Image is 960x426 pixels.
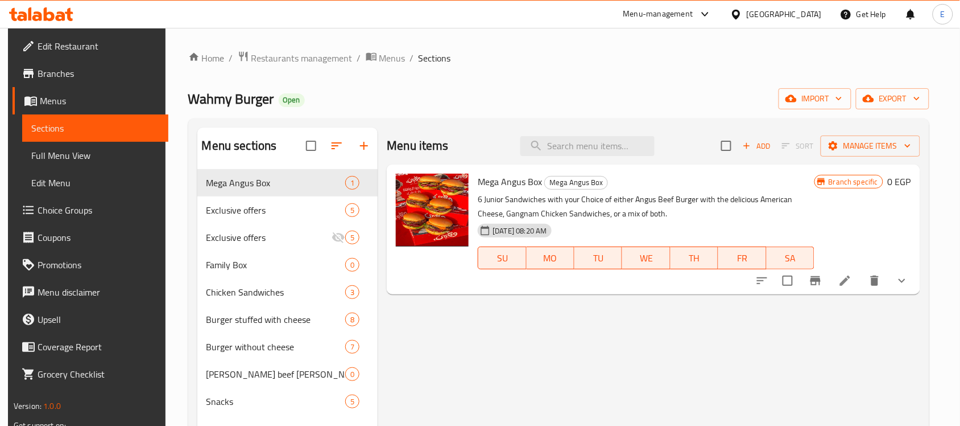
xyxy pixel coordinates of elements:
span: Sections [31,121,159,135]
span: Select to update [776,269,800,293]
button: Add section [350,132,378,159]
span: Select section first [775,137,821,155]
a: Sections [22,114,168,142]
div: items [345,395,359,408]
span: Exclusive offers [206,203,346,217]
span: Restaurants management [251,51,353,65]
div: Open [279,93,305,107]
div: Menu-management [623,7,693,21]
span: SU [483,250,522,267]
span: Snacks [206,395,346,408]
li: / [410,51,414,65]
span: Version: [14,399,42,413]
a: Edit Menu [22,169,168,196]
button: Add [738,137,775,155]
button: TU [574,247,622,269]
span: Promotions [38,258,159,272]
span: Menus [40,94,159,108]
span: Upsell [38,313,159,326]
span: MO [531,250,570,267]
div: Snacks5 [197,388,378,415]
div: items [345,231,359,244]
span: 5 [346,396,359,407]
li: / [357,51,361,65]
span: Open [279,95,305,105]
span: Chicken Sandwiches [206,285,346,299]
a: Restaurants management [238,51,353,65]
span: Manage items [830,139,911,153]
span: Sections [419,51,451,65]
span: Exclusive offers [206,231,332,244]
a: Grocery Checklist [13,361,168,388]
span: Mega Angus Box [206,176,346,190]
button: Manage items [821,136,920,157]
button: TH [671,247,718,269]
div: [GEOGRAPHIC_DATA] [747,8,822,21]
span: [DATE] 08:20 AM [488,226,551,236]
a: Edit Restaurant [13,32,168,60]
a: Choice Groups [13,196,168,224]
h2: Menu items [387,137,449,154]
svg: Show Choices [895,274,909,288]
div: Chicken Sandwiches3 [197,278,378,306]
button: sort-choices [748,267,776,294]
span: Sort sections [323,132,350,159]
div: Burger stuffed with cheese8 [197,306,378,333]
div: Mega Angus Box1 [197,169,378,196]
button: SU [478,247,526,269]
span: E [941,8,945,21]
a: Coverage Report [13,333,168,361]
span: Burger without cheese [206,340,346,354]
a: Branches [13,60,168,87]
span: Mega Angus Box [478,173,542,190]
span: Wahmy Burger [188,86,274,112]
span: FR [723,250,762,267]
a: Edit menu item [838,274,852,288]
span: 5 [346,232,359,243]
div: items [345,203,359,217]
nav: Menu sections [197,165,378,420]
span: Mega Angus Box [545,176,607,189]
div: items [345,285,359,299]
a: Menus [366,51,405,65]
span: Edit Menu [31,176,159,190]
svg: Inactive section [332,231,345,244]
span: Select section [714,134,738,158]
div: items [345,367,359,381]
div: Mega Angus Box [544,176,608,190]
a: Menus [13,87,168,114]
span: Add [741,140,772,153]
span: Branch specific [824,177,883,187]
span: import [788,92,842,106]
button: SA [767,247,814,269]
span: 3 [346,287,359,298]
a: Menu disclaimer [13,278,168,306]
div: items [345,176,359,190]
nav: breadcrumb [188,51,930,65]
div: items [345,340,359,354]
span: 0 [346,260,359,271]
button: FR [718,247,766,269]
a: Home [188,51,225,65]
span: Add item [738,137,775,155]
button: Branch-specific-item [802,267,829,294]
div: [PERSON_NAME] beef [PERSON_NAME] without cheese filling0 [197,361,378,388]
span: Burger stuffed with cheese [206,313,346,326]
button: export [856,88,929,109]
span: TH [675,250,714,267]
span: 5 [346,205,359,216]
span: Menus [379,51,405,65]
a: Promotions [13,251,168,278]
span: 7 [346,342,359,353]
h6: 0 EGP [888,174,911,190]
span: [PERSON_NAME] beef [PERSON_NAME] without cheese filling [206,367,346,381]
span: WE [627,250,665,267]
h2: Menu sections [202,137,277,154]
span: 1.0.0 [43,399,61,413]
span: 1 [346,178,359,189]
span: Branches [38,67,159,80]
